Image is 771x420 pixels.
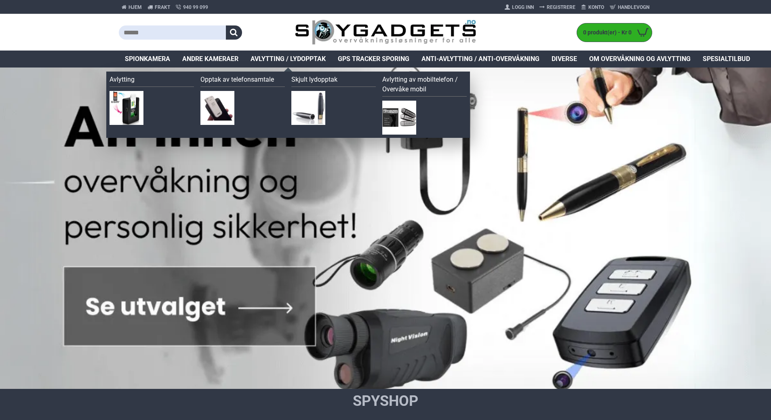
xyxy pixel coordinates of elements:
[421,54,539,64] span: Anti-avlytting / Anti-overvåkning
[13,13,19,19] img: logo_orange.svg
[295,19,476,46] img: SpyGadgets.no
[577,28,634,37] span: 0 produkt(er) - Kr 0
[182,54,238,64] span: Andre kameraer
[537,1,578,14] a: Registrere
[547,4,575,11] span: Registrere
[182,391,589,411] h1: SpyShop
[703,54,750,64] span: Spesialtilbud
[382,75,467,97] a: Avlytting av mobiltelefon / Overvåke mobil
[251,54,326,64] span: Avlytting / Lydopptak
[89,48,136,53] div: Keywords by Traffic
[502,1,537,14] a: Logg Inn
[125,54,170,64] span: Spionkamera
[23,13,40,19] div: v 4.0.25
[546,51,583,68] a: Diverse
[583,51,697,68] a: Om overvåkning og avlytting
[22,47,28,53] img: tab_domain_overview_orange.svg
[552,54,577,64] span: Diverse
[697,51,756,68] a: Spesialtilbud
[512,4,534,11] span: Logg Inn
[244,51,332,68] a: Avlytting / Lydopptak
[291,91,325,125] img: Skjult lydopptak
[578,1,607,14] a: Konto
[155,4,170,11] span: Frakt
[618,4,649,11] span: Handlevogn
[607,1,652,14] a: Handlevogn
[291,75,376,87] a: Skjult lydopptak
[128,4,142,11] span: Hjem
[80,47,87,53] img: tab_keywords_by_traffic_grey.svg
[176,51,244,68] a: Andre kameraer
[119,51,176,68] a: Spionkamera
[183,4,208,11] span: 940 99 099
[332,51,415,68] a: GPS Tracker Sporing
[577,23,652,42] a: 0 produkt(er) - Kr 0
[31,48,72,53] div: Domain Overview
[21,21,89,27] div: Domain: [DOMAIN_NAME]
[338,54,409,64] span: GPS Tracker Sporing
[13,21,19,27] img: website_grey.svg
[588,4,604,11] span: Konto
[200,75,285,87] a: Opptak av telefonsamtale
[110,91,143,125] img: Avlytting
[415,51,546,68] a: Anti-avlytting / Anti-overvåkning
[589,54,691,64] span: Om overvåkning og avlytting
[110,75,194,87] a: Avlytting
[382,101,416,135] img: Avlytting av mobiltelefon / Overvåke mobil
[200,91,234,125] img: Opptak av telefonsamtale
